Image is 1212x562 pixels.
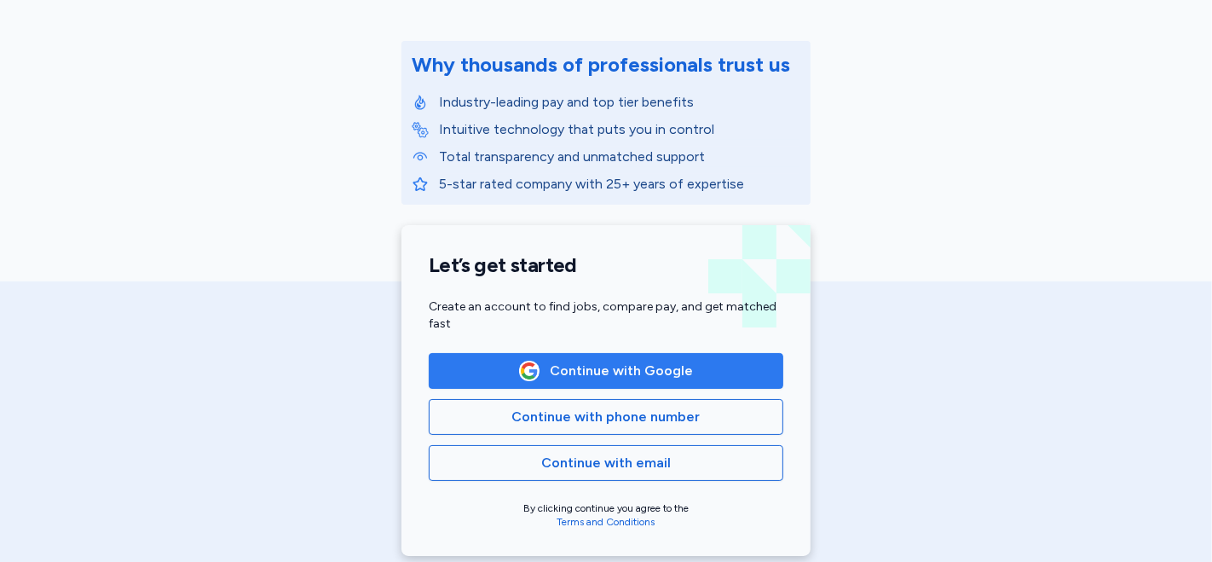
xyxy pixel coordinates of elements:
[429,353,783,389] button: Google LogoContinue with Google
[557,516,655,528] a: Terms and Conditions
[429,399,783,435] button: Continue with phone number
[439,119,800,140] p: Intuitive technology that puts you in control
[429,445,783,481] button: Continue with email
[412,51,790,78] div: Why thousands of professionals trust us
[439,174,800,194] p: 5-star rated company with 25+ years of expertise
[512,407,701,427] span: Continue with phone number
[550,361,693,381] span: Continue with Google
[520,362,539,380] img: Google Logo
[439,147,800,167] p: Total transparency and unmatched support
[429,501,783,529] div: By clicking continue you agree to the
[439,92,800,113] p: Industry-leading pay and top tier benefits
[541,453,671,473] span: Continue with email
[429,298,783,333] div: Create an account to find jobs, compare pay, and get matched fast
[429,252,783,278] h1: Let’s get started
